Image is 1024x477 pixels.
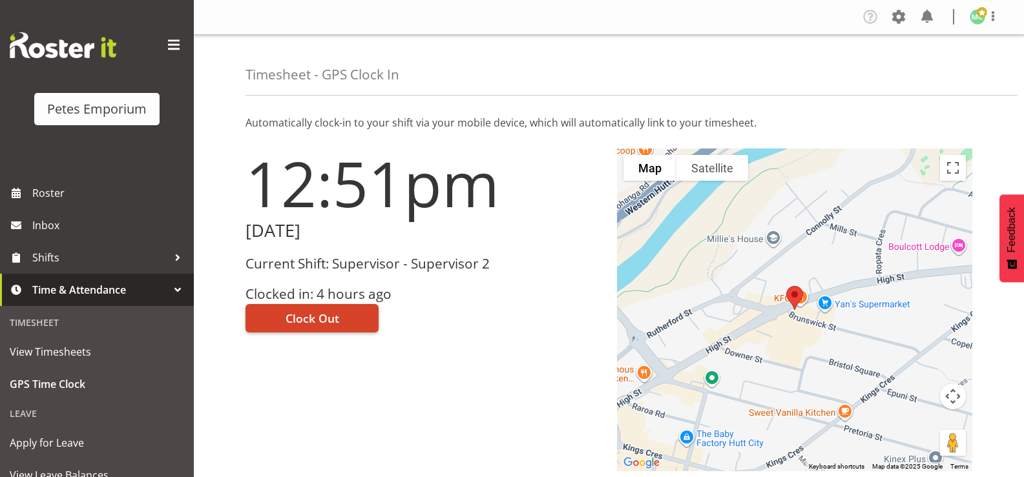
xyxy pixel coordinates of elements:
a: View Timesheets [3,336,191,368]
div: Petes Emporium [47,99,147,119]
span: Feedback [1006,207,1018,252]
img: Rosterit website logo [10,32,116,58]
button: Toggle fullscreen view [940,155,966,181]
h3: Current Shift: Supervisor - Supervisor 2 [246,256,601,271]
button: Clock Out [246,304,379,332]
h1: 12:51pm [246,148,601,218]
p: Automatically clock-in to your shift via your mobile device, which will automatically link to you... [246,115,972,130]
span: Map data ©2025 Google [872,463,943,470]
h3: Clocked in: 4 hours ago [246,287,601,301]
button: Keyboard shortcuts [809,462,864,471]
div: Leave [3,400,191,427]
span: View Timesheets [10,342,184,361]
span: GPS Time Clock [10,374,184,394]
span: Roster [32,183,187,203]
span: Shifts [32,248,168,267]
img: Google [620,454,663,471]
span: Time & Attendance [32,280,168,299]
span: Apply for Leave [10,433,184,452]
h4: Timesheet - GPS Clock In [246,67,399,82]
a: Open this area in Google Maps (opens a new window) [620,454,663,471]
button: Show street map [623,155,676,181]
span: Inbox [32,216,187,235]
img: melissa-cowen2635.jpg [970,9,985,25]
h2: [DATE] [246,221,601,241]
a: Apply for Leave [3,427,191,459]
button: Feedback - Show survey [999,194,1024,282]
div: Timesheet [3,309,191,336]
span: Clock Out [286,310,339,327]
a: Terms (opens in new tab) [950,463,968,470]
button: Show satellite imagery [676,155,748,181]
button: Drag Pegman onto the map to open Street View [940,430,966,456]
a: GPS Time Clock [3,368,191,400]
button: Map camera controls [940,383,966,409]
